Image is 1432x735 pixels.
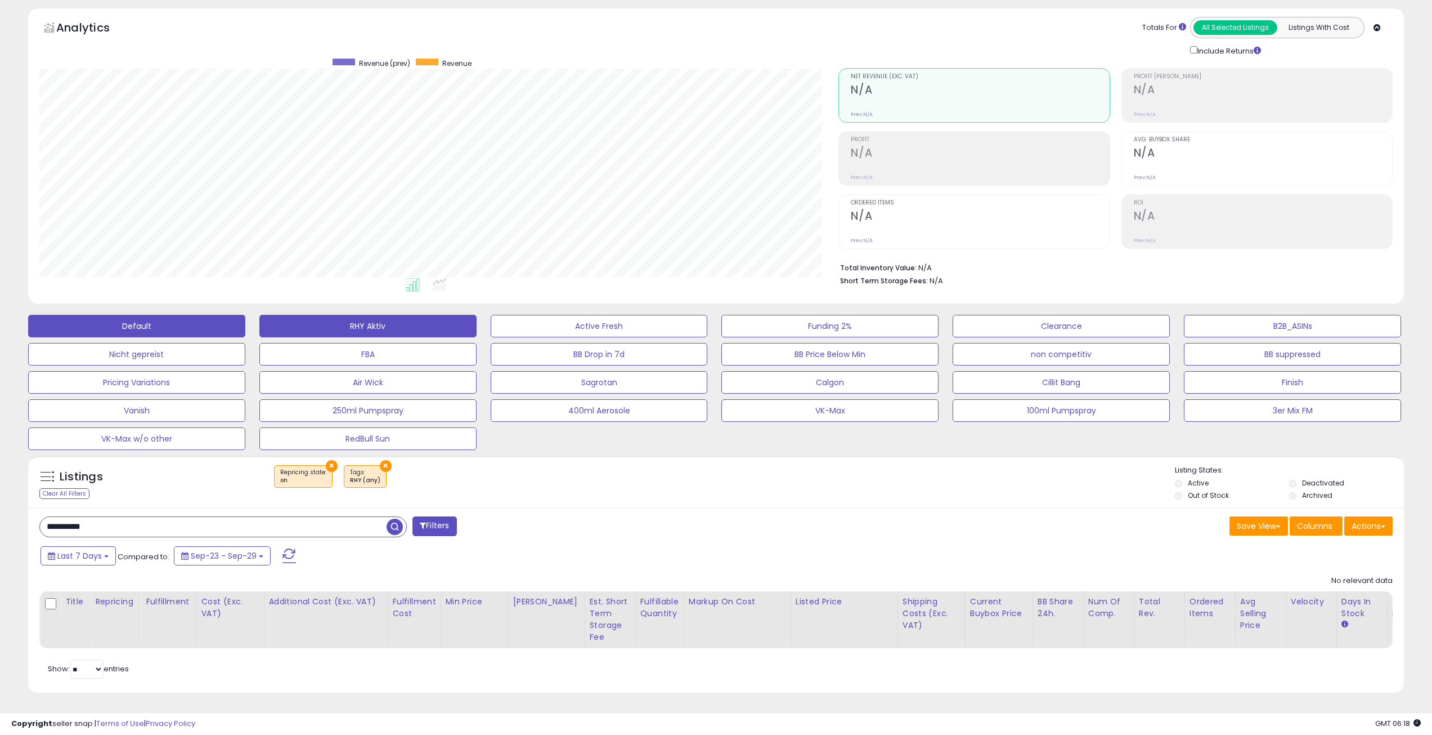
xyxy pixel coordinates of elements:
button: × [326,460,338,472]
div: Repricing [95,596,136,608]
button: Funding 2% [721,315,939,337]
button: B2B_ASINs [1184,315,1401,337]
button: Active Fresh [491,315,708,337]
button: Columns [1290,516,1343,536]
b: Short Term Storage Fees: [840,276,928,286]
div: Min Price [446,596,504,608]
small: Prev: N/A [851,111,873,118]
button: All Selected Listings [1193,20,1277,35]
span: Net Revenue (Exc. VAT) [851,74,1109,80]
span: Tags : [350,468,380,485]
div: Ordered Items [1189,596,1231,620]
h2: N/A [851,146,1109,162]
button: Listings With Cost [1277,20,1361,35]
li: N/A [840,260,1384,274]
div: Avg Selling Price [1240,596,1281,631]
div: BB Share 24h. [1038,596,1079,620]
button: RedBull Sun [259,427,477,450]
button: FBA [259,343,477,366]
div: Shipping Costs (Exc. VAT) [903,596,960,631]
span: N/A [930,275,943,286]
strong: Copyright [11,718,52,729]
button: Finish [1184,371,1401,394]
div: Cost (Exc. VAT) [201,596,259,620]
button: BB Drop in 7d [491,343,708,366]
button: BB suppressed [1184,343,1401,366]
button: 100ml Pumpspray [953,399,1170,422]
button: VK-Max [721,399,939,422]
small: Prev: N/A [851,237,873,244]
button: × [380,460,392,472]
a: Privacy Policy [146,718,195,729]
h2: N/A [1134,210,1392,225]
div: Clear All Filters [39,488,89,499]
div: Total Rev. [1139,596,1180,620]
span: Repricing state : [280,468,326,485]
div: Markup on Cost [689,596,786,608]
div: Num of Comp. [1088,596,1129,620]
button: Actions [1344,516,1393,536]
span: Last 7 Days [57,550,102,562]
button: Filters [412,516,456,536]
small: Prev: N/A [1134,111,1156,118]
button: 250ml Pumpspray [259,399,477,422]
button: Save View [1229,516,1288,536]
span: Avg. Buybox Share [1134,137,1392,143]
div: Include Returns [1182,44,1274,57]
button: Pricing Variations [28,371,245,394]
button: Nicht gepreist [28,343,245,366]
label: Archived [1302,491,1332,500]
div: RHY (any) [350,476,380,484]
div: Est. Short Term Storage Fee [590,596,631,643]
button: Cillit Bang [953,371,1170,394]
p: Listing States: [1175,465,1404,476]
button: Sep-23 - Sep-29 [174,546,271,565]
span: Ordered Items [851,200,1109,206]
span: ROI [1134,200,1392,206]
button: 3er Mix FM [1184,399,1401,422]
button: BB Price Below Min [721,343,939,366]
div: No relevant data [1331,576,1393,586]
div: Velocity [1291,596,1332,608]
div: Title [65,596,86,608]
div: Totals For [1142,23,1186,33]
label: Deactivated [1302,478,1344,488]
h2: N/A [851,83,1109,99]
h2: N/A [851,210,1109,225]
button: Clearance [953,315,1170,337]
div: Fulfillable Quantity [640,596,679,620]
div: Fulfillment Cost [393,596,436,620]
span: Profit [851,137,1109,143]
div: Fulfillment [146,596,191,608]
div: seller snap | | [11,719,195,729]
small: Prev: N/A [1134,174,1156,181]
small: Days In Stock. [1341,620,1348,630]
div: on [280,476,326,484]
button: Sagrotan [491,371,708,394]
span: Compared to: [118,551,169,562]
h2: N/A [1134,146,1392,162]
small: Prev: N/A [1134,237,1156,244]
label: Out of Stock [1188,491,1229,500]
h5: Analytics [56,20,132,38]
div: Listed Price [796,596,893,608]
button: RHY Aktiv [259,315,477,337]
span: Revenue (prev) [359,59,410,68]
button: Vanish [28,399,245,422]
span: Profit [PERSON_NAME] [1134,74,1392,80]
b: Total Inventory Value: [840,263,917,273]
span: Revenue [442,59,472,68]
span: Sep-23 - Sep-29 [191,550,257,562]
button: Default [28,315,245,337]
div: [PERSON_NAME] [513,596,580,608]
button: Air Wick [259,371,477,394]
a: Terms of Use [96,718,144,729]
th: The percentage added to the cost of goods (COGS) that forms the calculator for Min & Max prices. [684,591,791,648]
span: Show: entries [48,663,129,674]
label: Active [1188,478,1209,488]
button: VK-Max w/o other [28,427,245,450]
h5: Listings [60,469,103,485]
span: Columns [1297,520,1332,532]
div: Additional Cost (Exc. VAT) [269,596,383,608]
small: Prev: N/A [851,174,873,181]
